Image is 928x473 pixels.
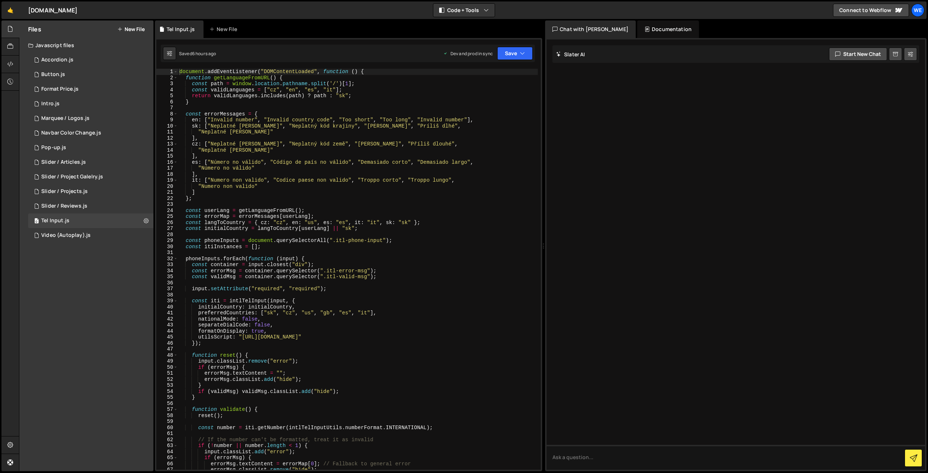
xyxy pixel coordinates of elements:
[156,159,178,166] div: 16
[156,425,178,431] div: 60
[28,6,77,15] div: [DOMAIN_NAME]
[28,67,153,82] div: 12727/31634.js
[156,183,178,190] div: 20
[156,437,178,443] div: 62
[156,382,178,389] div: 53
[156,165,178,171] div: 17
[156,394,178,401] div: 55
[28,111,153,126] div: 12727/31175.js
[156,250,178,256] div: 31
[156,286,178,292] div: 37
[167,26,195,33] div: Tel Input.js
[156,467,178,473] div: 67
[41,101,60,107] div: Intro.js
[433,4,495,17] button: Code + Tools
[156,213,178,220] div: 25
[28,126,153,140] div: 12727/33207.js
[497,47,533,60] button: Save
[911,4,924,17] a: We
[156,316,178,322] div: 42
[156,111,178,117] div: 8
[156,262,178,268] div: 33
[41,203,87,209] div: Slider / Reviews.js
[156,69,178,75] div: 1
[156,413,178,419] div: 58
[545,20,636,38] div: Chat with [PERSON_NAME]
[156,99,178,105] div: 6
[156,328,178,334] div: 44
[156,461,178,467] div: 66
[156,220,178,226] div: 26
[156,364,178,371] div: 50
[829,48,887,61] button: Start new chat
[156,358,178,364] div: 49
[156,153,178,159] div: 15
[41,232,91,239] div: Video (Autoplay).js
[443,50,493,57] div: Dev and prod in sync
[41,159,86,166] div: Slider / Articles.js
[156,105,178,111] div: 7
[41,86,79,92] div: Format Price.js
[156,401,178,407] div: 56
[556,51,585,58] h2: Slater AI
[156,81,178,87] div: 3
[28,25,41,33] h2: Files
[156,256,178,262] div: 32
[156,304,178,310] div: 40
[156,280,178,286] div: 36
[156,322,178,328] div: 43
[156,455,178,461] div: 65
[41,174,103,180] div: Slider / Project Galelry.js
[156,298,178,304] div: 39
[156,226,178,232] div: 27
[41,144,66,151] div: Pop-up.js
[179,50,216,57] div: Saved
[156,129,178,135] div: 11
[156,177,178,183] div: 19
[156,443,178,449] div: 63
[156,171,178,178] div: 18
[156,123,178,129] div: 10
[156,135,178,141] div: 12
[156,147,178,154] div: 14
[156,238,178,244] div: 29
[41,188,88,195] div: Slider / Projects.js
[156,117,178,123] div: 9
[156,244,178,250] div: 30
[28,170,153,184] div: 12727/32116.js
[117,26,145,32] button: New File
[156,196,178,202] div: 22
[156,419,178,425] div: 59
[156,189,178,196] div: 21
[28,155,153,170] div: 12727/31352.js
[41,217,69,224] div: Tel Input.js
[28,140,153,155] div: 12727/33357.js
[156,370,178,376] div: 51
[156,376,178,383] div: 52
[34,219,39,224] span: 0
[156,208,178,214] div: 24
[192,50,216,57] div: 6 hours ago
[156,406,178,413] div: 57
[1,1,19,19] a: 🤙
[156,87,178,93] div: 4
[28,199,153,213] div: 12727/31351.js
[28,97,153,111] div: 12727/33513.js
[156,346,178,352] div: 47
[156,232,178,238] div: 28
[41,71,65,78] div: Button.js
[156,274,178,280] div: 35
[28,228,153,243] div: 12727/33430.js
[156,431,178,437] div: 61
[156,201,178,208] div: 23
[41,115,90,122] div: Marquee / Logos.js
[28,82,153,97] div: 12727/34385.js
[156,340,178,347] div: 46
[156,75,178,81] div: 2
[637,20,699,38] div: Documentation
[28,213,153,228] div: 12727/35332.js
[156,449,178,455] div: 64
[156,141,178,147] div: 13
[41,130,101,136] div: Navbar Color Change.js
